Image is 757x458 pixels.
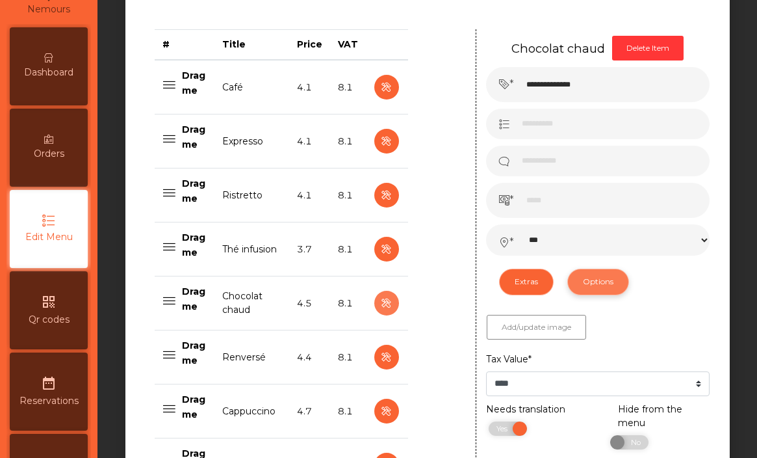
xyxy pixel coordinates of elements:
[289,30,330,61] th: Price
[330,168,366,222] td: 8.1
[214,168,289,222] td: Ristretto
[182,230,207,260] p: Drag me
[214,30,289,61] th: Title
[289,330,330,384] td: 4.4
[612,36,684,61] button: Delete Item
[182,338,207,368] p: Drag me
[486,403,565,416] label: Needs translation
[617,435,650,450] span: No
[155,30,215,61] th: #
[289,276,330,330] td: 4.5
[41,294,57,310] i: qr_code
[214,276,289,330] td: Chocolat chaud
[289,384,330,438] td: 4.7
[330,276,366,330] td: 8.1
[289,114,330,168] td: 4.1
[29,313,70,327] span: Qr codes
[214,222,289,276] td: Thé infusion
[34,147,64,161] span: Orders
[214,114,289,168] td: Expresso
[19,394,79,408] span: Reservations
[618,403,710,430] label: Hide from the menu
[182,176,207,206] p: Drag me
[182,392,207,422] p: Drag me
[214,330,289,384] td: Renversé
[182,68,207,98] p: Drag me
[486,353,532,366] label: Tax Value*
[330,60,366,114] td: 8.1
[330,384,366,438] td: 8.1
[499,269,554,295] button: Extras
[24,66,73,79] span: Dashboard
[289,222,330,276] td: 3.7
[182,122,207,152] p: Drag me
[330,222,366,276] td: 8.1
[330,30,366,61] th: VAT
[330,114,366,168] td: 8.1
[487,422,520,436] span: Yes
[289,60,330,114] td: 4.1
[214,384,289,438] td: Cappuccino
[511,40,605,57] h5: Chocolat chaud
[25,230,73,244] span: Edit Menu
[330,330,366,384] td: 8.1
[182,284,207,314] p: Drag me
[487,315,586,340] button: Add/update image
[214,60,289,114] td: Café
[41,375,57,391] i: date_range
[567,269,629,295] button: Options
[289,168,330,222] td: 4.1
